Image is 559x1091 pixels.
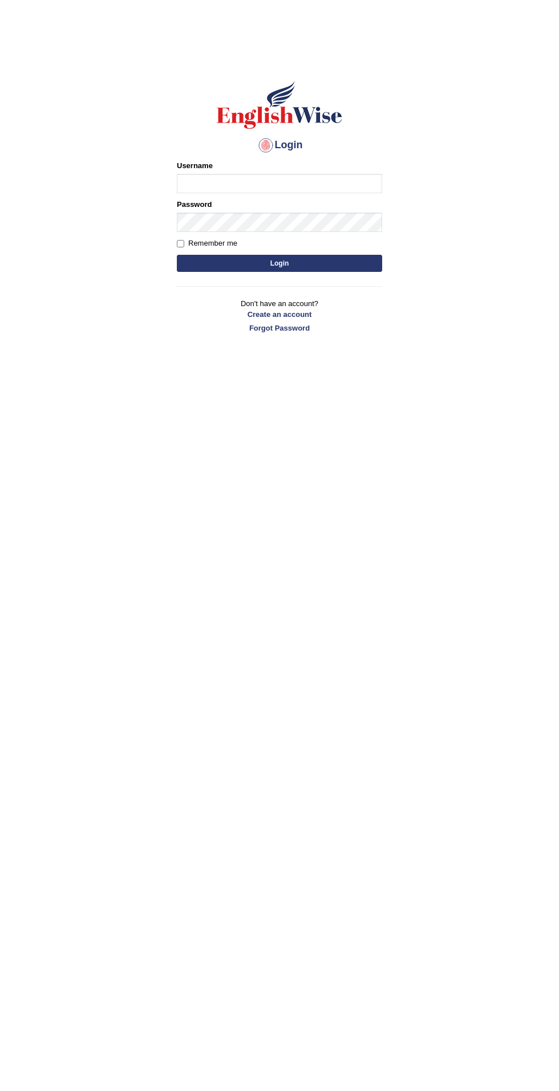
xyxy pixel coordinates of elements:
a: Create an account [177,309,382,320]
label: Password [177,199,212,210]
label: Remember me [177,238,237,249]
input: Remember me [177,240,184,247]
img: Logo of English Wise sign in for intelligent practice with AI [214,79,345,131]
p: Don't have an account? [177,298,382,333]
label: Username [177,160,213,171]
h4: Login [177,136,382,154]
a: Forgot Password [177,323,382,333]
button: Login [177,255,382,272]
